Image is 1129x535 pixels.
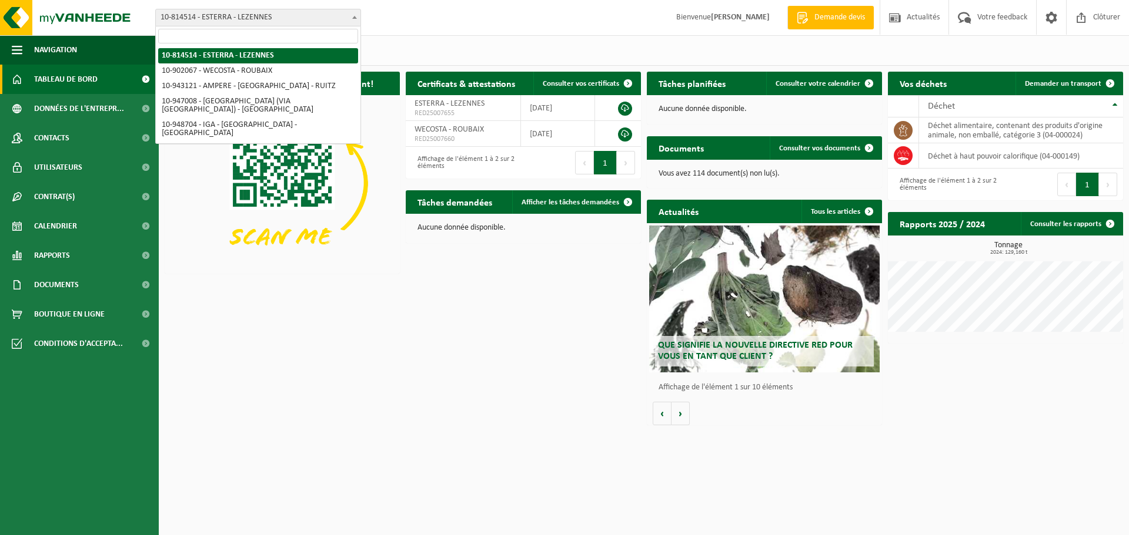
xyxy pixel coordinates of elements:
span: ESTERRA - LEZENNES [415,99,485,108]
td: déchet à haut pouvoir calorifique (04-000149) [919,143,1123,169]
a: Tous les articles [801,200,881,223]
a: Consulter les rapports [1021,212,1122,235]
span: Contrat(s) [34,182,75,211]
li: 10-948704 - IGA - [GEOGRAPHIC_DATA] - [GEOGRAPHIC_DATA] [158,117,358,141]
h2: Rapports 2025 / 2024 [888,212,997,235]
p: Aucune donnée disponible. [659,105,870,113]
div: Affichage de l'élément 1 à 2 sur 2 éléments [894,171,1000,197]
a: Demande devis [787,6,874,29]
span: Données de l'entrepr... [34,94,124,123]
button: Previous [1057,173,1076,196]
span: Que signifie la nouvelle directive RED pour vous en tant que client ? [658,341,853,361]
p: Vous avez 114 document(s) non lu(s). [659,170,870,178]
span: Déchet [928,102,955,111]
a: Consulter vos certificats [533,72,640,95]
button: Vorige [653,402,672,425]
td: [DATE] [521,95,596,121]
a: Que signifie la nouvelle directive RED pour vous en tant que client ? [649,226,880,372]
li: 10-902067 - WECOSTA - ROUBAIX [158,63,358,79]
strong: [PERSON_NAME] [711,13,770,22]
span: Tableau de bord [34,65,98,94]
span: Contacts [34,123,69,153]
a: Consulter vos documents [770,136,881,160]
div: Affichage de l'élément 1 à 2 sur 2 éléments [412,150,517,176]
span: 2024: 129,160 t [894,250,1123,255]
button: Previous [575,151,594,174]
span: WECOSTA - ROUBAIX [415,125,484,134]
span: 10-814514 - ESTERRA - LEZENNES [156,9,360,26]
button: Next [617,151,635,174]
span: Boutique en ligne [34,300,105,329]
span: Demande devis [811,12,868,23]
a: Demander un transport [1016,72,1122,95]
h2: Tâches demandées [406,190,504,213]
span: RED25007655 [415,109,512,118]
a: Afficher les tâches demandées [512,190,640,214]
p: Aucune donnée disponible. [417,224,629,232]
span: Rapports [34,241,70,270]
span: Navigation [34,35,77,65]
h2: Actualités [647,200,710,223]
li: 10-943121 - AMPERE - [GEOGRAPHIC_DATA] - RUITZ [158,79,358,94]
button: 1 [1076,173,1099,196]
li: 10-947008 - [GEOGRAPHIC_DATA] (VIA [GEOGRAPHIC_DATA]) - [GEOGRAPHIC_DATA] [158,94,358,117]
span: Consulter vos certificats [543,80,619,88]
span: Conditions d'accepta... [34,329,123,358]
span: Consulter votre calendrier [776,80,860,88]
span: Afficher les tâches demandées [522,198,619,206]
h2: Tâches planifiées [647,72,737,95]
span: Documents [34,270,79,300]
h2: Vos déchets [888,72,958,95]
span: 10-814514 - ESTERRA - LEZENNES [155,9,361,26]
a: Consulter votre calendrier [766,72,881,95]
td: [DATE] [521,121,596,147]
span: Calendrier [34,211,77,241]
h3: Tonnage [894,241,1123,255]
p: Affichage de l'élément 1 sur 10 éléments [659,383,876,392]
img: Download de VHEPlus App [165,95,400,271]
button: Volgende [672,402,690,425]
h2: Certificats & attestations [406,72,527,95]
button: Next [1099,173,1117,196]
span: RED25007660 [415,134,512,144]
li: 10-814514 - ESTERRA - LEZENNES [158,48,358,63]
h2: Documents [647,136,716,159]
td: déchet alimentaire, contenant des produits d'origine animale, non emballé, catégorie 3 (04-000024) [919,117,1123,143]
span: Consulter vos documents [779,144,860,152]
span: Demander un transport [1025,80,1101,88]
span: Utilisateurs [34,153,82,182]
button: 1 [594,151,617,174]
